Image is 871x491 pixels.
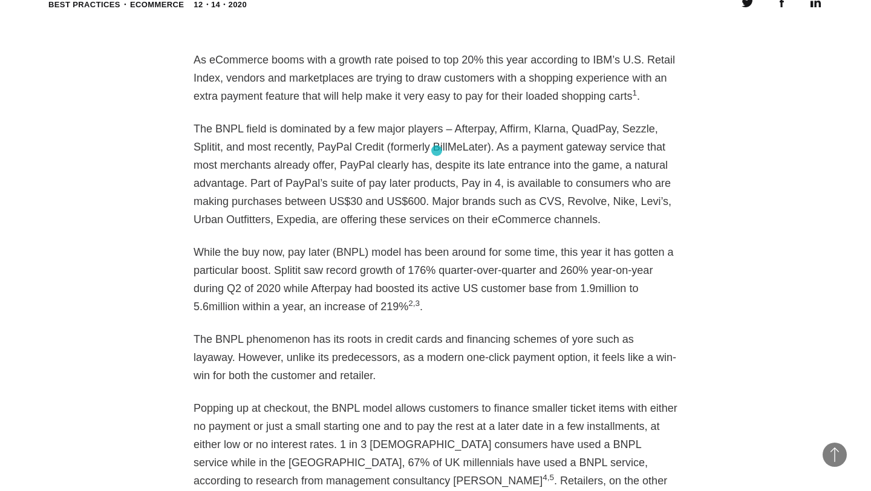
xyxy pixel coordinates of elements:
p: The BNPL phenomenon has its roots in credit cards and financing schemes of yore such as layaway. ... [194,330,677,385]
button: Back to Top [823,443,847,467]
p: As eCommerce booms with a growth rate poised to top 20% this year according to IBM’s U.S. Retail ... [194,51,677,105]
sup: 1 [632,88,637,97]
p: The BNPL field is dominated by a few major players – Afterpay, Affirm, Klarna, QuadPay, Sezzle, S... [194,120,677,229]
sup: 4,5 [543,473,554,482]
p: While the buy now, pay later (BNPL) model has been around for some time, this year it has gotten ... [194,243,677,316]
sup: 2,3 [408,299,420,308]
